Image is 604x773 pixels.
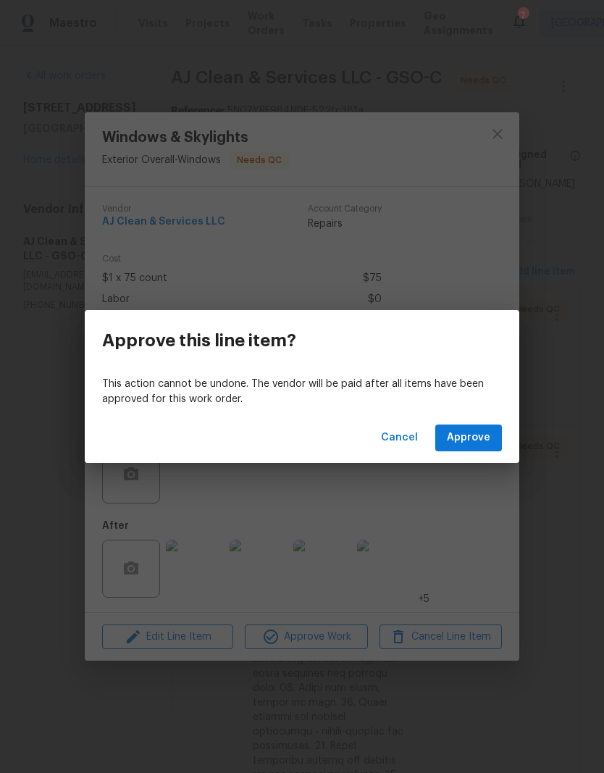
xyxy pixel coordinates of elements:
h3: Approve this line item? [102,330,296,351]
span: Cancel [381,429,418,447]
button: Approve [435,425,502,451]
p: This action cannot be undone. The vendor will be paid after all items have been approved for this... [102,377,502,407]
span: Approve [447,429,490,447]
button: Cancel [375,425,424,451]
